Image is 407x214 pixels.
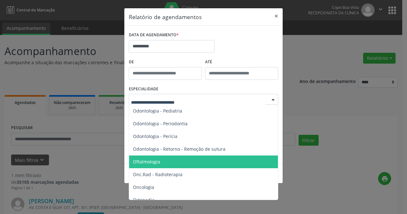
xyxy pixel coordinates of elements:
label: ATÉ [205,57,278,67]
span: Odontologia - Retorno - Remoção de sutura [133,146,225,152]
label: ESPECIALIDADE [129,84,158,94]
button: Close [270,8,283,24]
span: Odontologia - Periodontia [133,121,188,127]
span: Odontologia - Perícia [133,133,177,139]
span: Onc.Rad - Radioterapia [133,171,183,177]
label: DATA DE AGENDAMENTO [129,30,179,40]
span: Oftalmologia [133,159,160,165]
h5: Relatório de agendamentos [129,13,202,21]
span: Odontologia - Pediatria [133,108,182,114]
label: De [129,57,202,67]
span: Ortopedia [133,197,155,203]
span: Oncologia [133,184,154,190]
